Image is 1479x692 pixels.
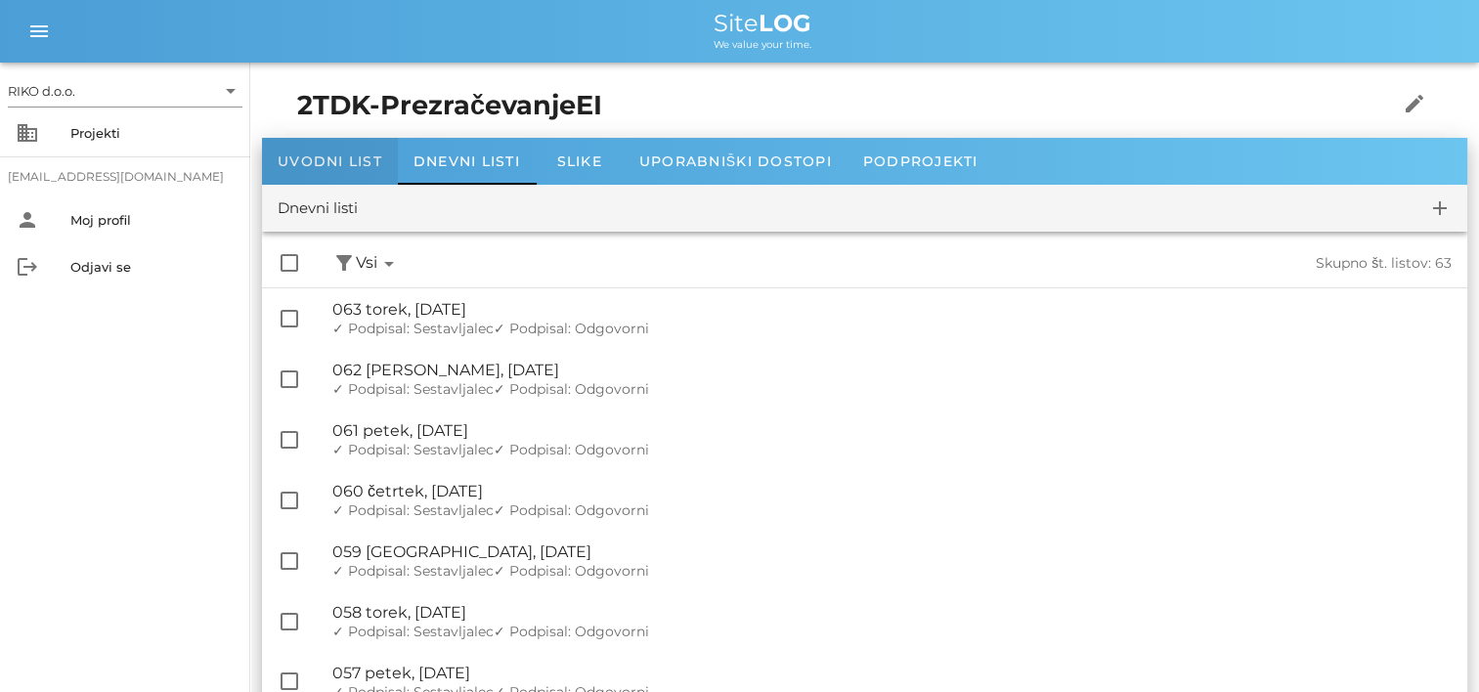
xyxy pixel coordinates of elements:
div: RIKO d.o.o. [8,75,242,107]
span: ✓ Podpisal: Sestavljalec [332,562,494,580]
span: ✓ Podpisal: Odgovorni [494,562,649,580]
span: ✓ Podpisal: Odgovorni [494,320,649,337]
div: Skupno št. listov: 63 [927,255,1453,272]
span: ✓ Podpisal: Sestavljalec [332,441,494,458]
div: Dnevni listi [278,197,358,220]
div: 062 [PERSON_NAME], [DATE] [332,361,1452,379]
div: 060 četrtek, [DATE] [332,482,1452,500]
div: 058 torek, [DATE] [332,603,1452,622]
span: Site [714,9,811,37]
span: ✓ Podpisal: Sestavljalec [332,320,494,337]
span: ✓ Podpisal: Odgovorni [494,623,649,640]
span: Slike [557,152,602,170]
i: person [16,208,39,232]
div: 057 petek, [DATE] [332,664,1452,682]
div: 059 [GEOGRAPHIC_DATA], [DATE] [332,542,1452,561]
div: Pripomoček za klepet [1200,481,1479,692]
iframe: Chat Widget [1200,481,1479,692]
span: We value your time. [714,38,811,51]
span: ✓ Podpisal: Sestavljalec [332,501,494,519]
span: ✓ Podpisal: Sestavljalec [332,380,494,398]
button: filter_alt [332,251,356,276]
div: Projekti [70,125,235,141]
i: arrow_drop_down [219,79,242,103]
span: Uporabniški dostopi [639,152,832,170]
b: LOG [759,9,811,37]
i: logout [16,255,39,279]
span: ✓ Podpisal: Odgovorni [494,441,649,458]
div: 063 torek, [DATE] [332,300,1452,319]
span: Podprojekti [863,152,979,170]
i: arrow_drop_down [377,252,401,276]
i: edit [1403,92,1426,115]
span: Dnevni listi [413,152,520,170]
i: menu [27,20,51,43]
span: ✓ Podpisal: Odgovorni [494,501,649,519]
div: Odjavi se [70,259,235,275]
i: business [16,121,39,145]
span: Uvodni list [278,152,382,170]
div: RIKO d.o.o. [8,82,75,100]
span: Vsi [356,251,401,276]
i: add [1428,196,1452,220]
div: Moj profil [70,212,235,228]
h1: 2TDK-PrezračevanjeEI [297,86,1337,126]
span: ✓ Podpisal: Sestavljalec [332,623,494,640]
div: 061 petek, [DATE] [332,421,1452,440]
span: ✓ Podpisal: Odgovorni [494,380,649,398]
